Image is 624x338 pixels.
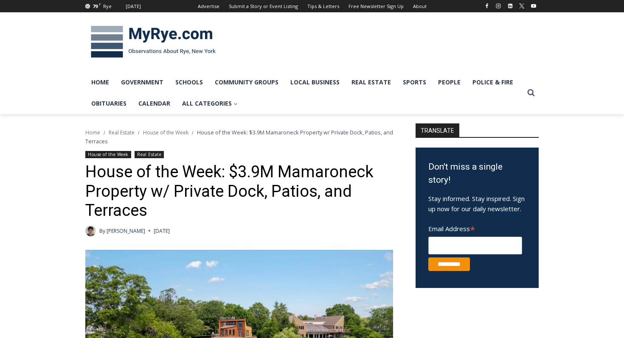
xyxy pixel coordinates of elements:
span: / [138,130,140,136]
strong: TRANSLATE [416,123,459,137]
a: Obituaries [85,93,132,114]
span: F [99,2,101,6]
a: Police & Fire [467,72,519,93]
span: / [104,130,105,136]
img: Patel, Devan - bio cropped 200x200 [85,226,96,236]
span: / [192,130,194,136]
span: By [99,227,105,235]
a: YouTube [528,1,539,11]
a: Community Groups [209,72,284,93]
a: Home [85,129,100,136]
a: House of the Week [143,129,188,136]
a: Calendar [132,93,176,114]
time: [DATE] [154,227,170,235]
button: View Search Form [523,85,539,101]
h3: Don't miss a single story! [428,160,526,187]
a: Facebook [482,1,492,11]
label: Email Address [428,220,522,235]
p: Stay informed. Stay inspired. Sign up now for our daily newsletter. [428,193,526,214]
a: Government [115,72,169,93]
span: 79 [93,3,98,9]
span: All Categories [182,99,238,108]
h1: House of the Week: $3.9M Mamaroneck Property w/ Private Dock, Patios, and Terraces [85,162,393,221]
a: Home [85,72,115,93]
img: MyRye.com [85,20,221,64]
a: Real Estate [346,72,397,93]
a: Author image [85,226,96,236]
a: Instagram [493,1,503,11]
a: Linkedin [505,1,515,11]
a: People [432,72,467,93]
a: Sports [397,72,432,93]
a: House of the Week [85,151,131,158]
nav: Primary Navigation [85,72,523,115]
nav: Breadcrumbs [85,128,393,145]
div: Rye [103,3,112,10]
a: X [517,1,527,11]
span: House of the Week: $3.9M Mamaroneck Property w/ Private Dock, Patios, and Terraces [85,128,393,145]
a: Real Estate [109,129,135,136]
div: [DATE] [126,3,141,10]
a: All Categories [176,93,244,114]
a: Schools [169,72,209,93]
a: Real Estate [135,151,164,158]
a: [PERSON_NAME] [107,227,145,235]
a: Local Business [284,72,346,93]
